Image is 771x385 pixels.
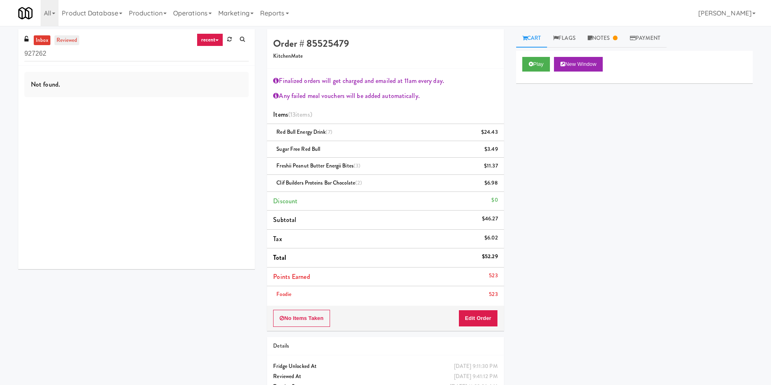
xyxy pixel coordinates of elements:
div: Fridge Unlocked At [273,361,497,372]
div: Any failed meal vouchers will be added automatically. [273,90,497,102]
span: Subtotal [273,215,296,224]
ng-pluralize: items [295,110,310,119]
button: New Window [554,57,603,72]
div: Finalized orders will get charged and emailed at 11am every day. [273,75,497,87]
a: reviewed [54,35,80,46]
span: Points Earned [273,272,310,281]
div: Details [273,341,497,351]
button: No Items Taken [273,310,330,327]
input: Search vision orders [24,46,249,61]
div: $0 [491,195,497,205]
a: inbox [34,35,50,46]
span: (3) [354,162,361,170]
div: 523 [489,271,497,281]
span: Sugar Free Red Bull [276,145,320,153]
div: $6.02 [484,233,498,243]
span: Discount [273,196,298,206]
div: Reviewed At [273,372,497,382]
span: (13 ) [288,110,312,119]
div: $24.43 [481,127,498,137]
h4: Order # 85525479 [273,38,497,49]
div: $6.98 [484,178,498,188]
div: $11.37 [484,161,498,171]
button: Edit Order [458,310,498,327]
a: Flags [547,29,582,48]
span: Not found. [31,80,60,89]
span: Tax [273,234,282,244]
div: 523 [489,289,497,300]
span: Freshii Peanut Butter Energii Bites [276,162,361,170]
img: Micromart [18,6,33,20]
a: Notes [582,29,624,48]
span: (2) [355,179,362,187]
div: $3.49 [484,144,498,154]
span: Items [273,110,312,119]
button: Play [522,57,550,72]
span: Red Bull Energy Drink [276,128,332,136]
span: Clif Builders proteins Bar Chocolate [276,179,362,187]
a: Payment [624,29,667,48]
div: $52.29 [482,252,498,262]
a: Cart [516,29,547,48]
a: recent [197,33,224,46]
div: $46.27 [482,214,498,224]
h5: KitchenMate [273,53,497,59]
span: Foodie [276,290,291,298]
span: Total [273,253,286,262]
span: (7) [326,128,332,136]
div: [DATE] 9:11:30 PM [454,361,498,372]
div: [DATE] 9:41:12 PM [454,372,498,382]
